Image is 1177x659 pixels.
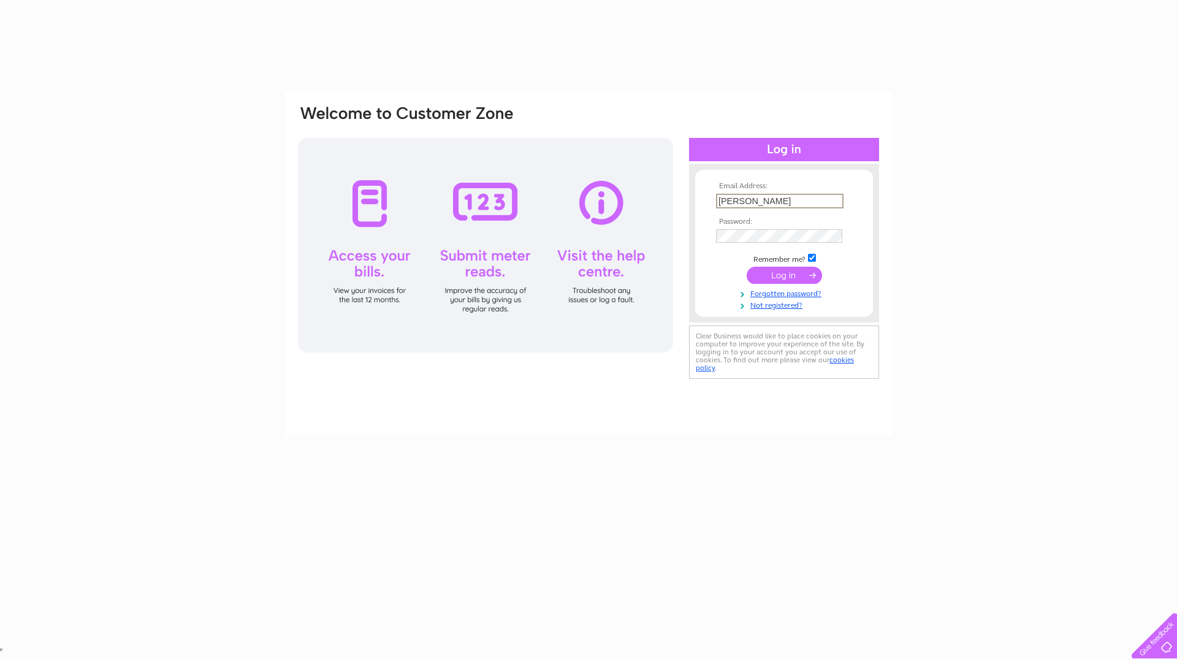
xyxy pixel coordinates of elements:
a: Forgotten password? [716,287,855,299]
div: Clear Business would like to place cookies on your computer to improve your experience of the sit... [689,326,879,379]
input: Submit [747,267,822,284]
td: Remember me? [713,252,855,264]
th: Email Address: [713,182,855,191]
a: cookies policy [696,356,854,372]
a: Not registered? [716,299,855,310]
th: Password: [713,218,855,226]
